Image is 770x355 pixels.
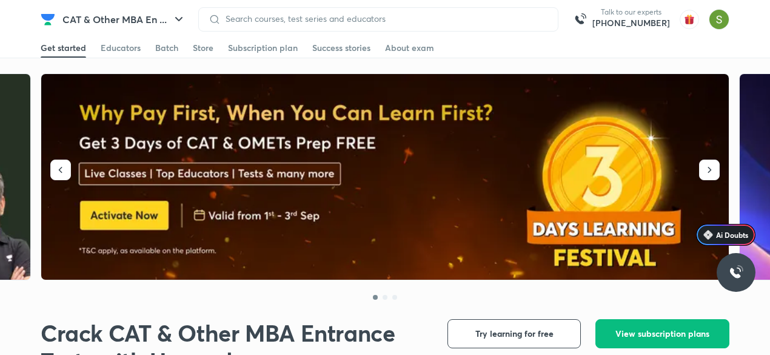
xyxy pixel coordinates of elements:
a: Ai Doubts [696,224,755,246]
button: CAT & Other MBA En ... [55,7,193,32]
button: View subscription plans [595,319,729,348]
div: About exam [385,42,434,54]
a: Store [193,38,213,58]
a: Get started [41,38,86,58]
img: Company Logo [41,12,55,27]
a: [PHONE_NUMBER] [592,17,670,29]
a: Batch [155,38,178,58]
div: Success stories [312,42,370,54]
span: View subscription plans [615,328,709,340]
img: ttu [729,265,743,280]
div: Subscription plan [228,42,298,54]
a: Educators [101,38,141,58]
p: Talk to our experts [592,7,670,17]
div: Batch [155,42,178,54]
span: Try learning for free [475,328,554,340]
button: Try learning for free [447,319,581,348]
img: Icon [703,230,713,240]
div: Get started [41,42,86,54]
div: Store [193,42,213,54]
input: Search courses, test series and educators [221,14,548,24]
img: avatar [680,10,699,29]
img: Samridhi Vij [709,9,729,30]
a: Subscription plan [228,38,298,58]
a: About exam [385,38,434,58]
img: call-us [568,7,592,32]
a: Success stories [312,38,370,58]
span: Ai Doubts [716,230,748,240]
div: Educators [101,42,141,54]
